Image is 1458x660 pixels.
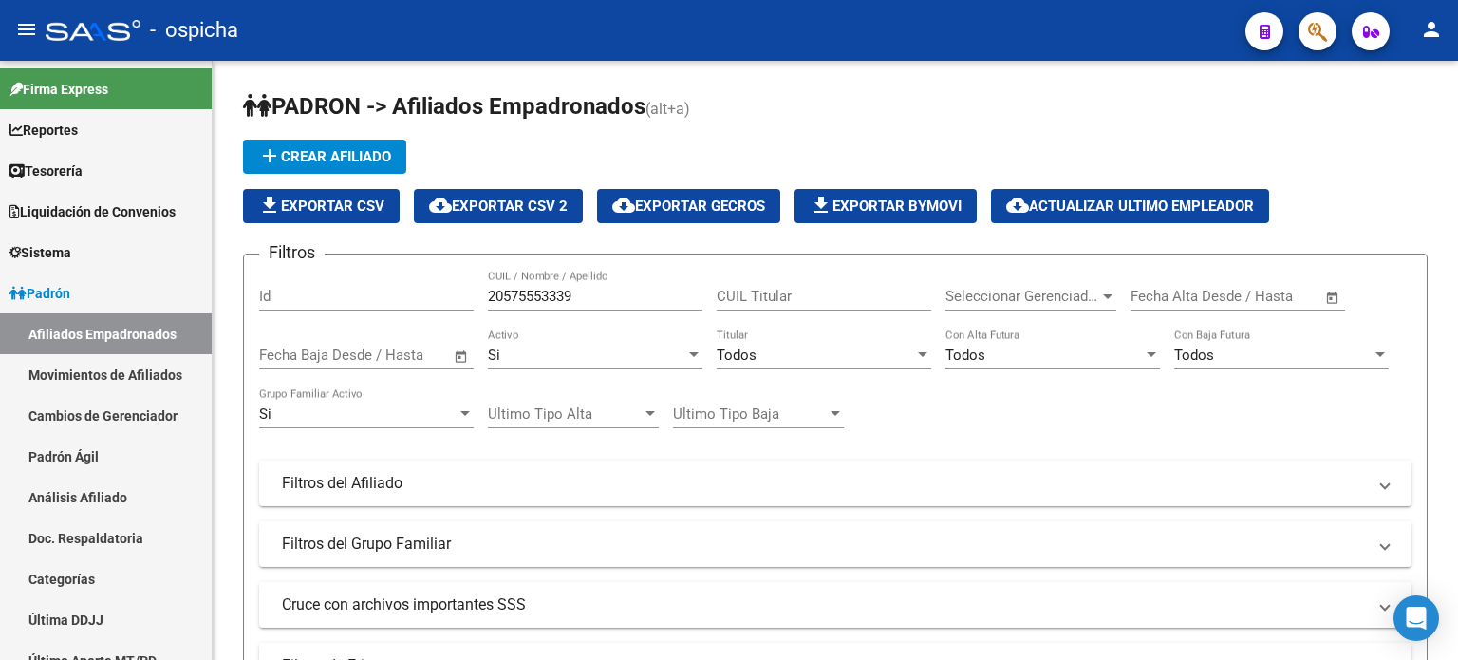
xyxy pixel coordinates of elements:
[597,189,780,223] button: Exportar GECROS
[9,160,83,181] span: Tesorería
[945,347,985,364] span: Todos
[794,189,977,223] button: Exportar Bymovi
[259,521,1411,567] mat-expansion-panel-header: Filtros del Grupo Familiar
[15,18,38,41] mat-icon: menu
[945,288,1099,305] span: Seleccionar Gerenciador
[1393,595,1439,641] div: Open Intercom Messenger
[243,189,400,223] button: Exportar CSV
[258,144,281,167] mat-icon: add
[338,347,430,364] input: End date
[259,582,1411,628] mat-expansion-panel-header: Cruce con archivos importantes SSS
[810,198,962,215] span: Exportar Bymovi
[259,347,321,364] input: Start date
[259,461,1411,506] mat-expansion-panel-header: Filtros del Afiliado
[9,120,78,141] span: Reportes
[1131,288,1192,305] input: Start date
[1174,347,1214,364] span: Todos
[1209,288,1301,305] input: End date
[243,93,645,120] span: PADRON -> Afiliados Empadronados
[429,194,452,217] mat-icon: cloud_download
[451,346,473,368] button: Open calendar
[488,405,642,423] span: Ultimo Tipo Alta
[612,194,635,217] mat-icon: cloud_download
[1006,198,1254,215] span: Actualizar ultimo Empleador
[414,189,583,223] button: Exportar CSV 2
[259,405,271,423] span: Si
[1420,18,1443,41] mat-icon: person
[612,198,765,215] span: Exportar GECROS
[258,148,391,165] span: Crear Afiliado
[150,9,238,51] span: - ospicha
[645,100,690,118] span: (alt+a)
[9,283,70,304] span: Padrón
[9,79,108,100] span: Firma Express
[717,347,757,364] span: Todos
[258,198,384,215] span: Exportar CSV
[243,140,406,174] button: Crear Afiliado
[810,194,832,217] mat-icon: file_download
[282,534,1366,555] mat-panel-title: Filtros del Grupo Familiar
[259,239,325,266] h3: Filtros
[282,473,1366,494] mat-panel-title: Filtros del Afiliado
[258,194,281,217] mat-icon: file_download
[1322,287,1344,309] button: Open calendar
[9,201,176,222] span: Liquidación de Convenios
[429,198,568,215] span: Exportar CSV 2
[673,405,827,423] span: Ultimo Tipo Baja
[9,242,71,263] span: Sistema
[1006,194,1029,217] mat-icon: cloud_download
[488,347,500,364] span: Si
[282,594,1366,615] mat-panel-title: Cruce con archivos importantes SSS
[991,189,1269,223] button: Actualizar ultimo Empleador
